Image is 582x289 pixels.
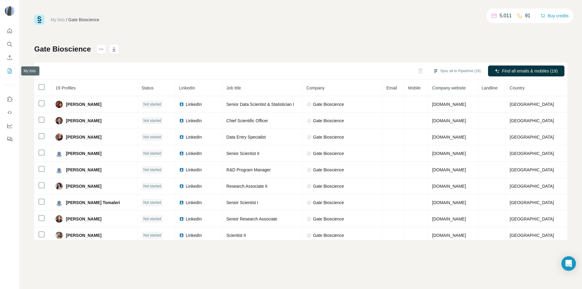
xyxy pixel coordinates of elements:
img: Avatar [55,150,63,157]
span: Scientist II [226,233,246,238]
span: [GEOGRAPHIC_DATA] [510,118,554,123]
img: LinkedIn logo [179,135,184,139]
span: [DOMAIN_NAME] [432,167,466,172]
img: LinkedIn logo [179,217,184,221]
span: [DOMAIN_NAME] [432,118,466,123]
span: Company [306,86,325,90]
span: Not started [143,183,161,189]
span: Not started [143,134,161,140]
button: Use Surfe on LinkedIn [5,94,15,105]
span: Gate Bioscience [313,167,344,173]
button: Search [5,39,15,50]
img: LinkedIn logo [179,118,184,123]
span: Not started [143,102,161,107]
span: LinkedIn [186,118,202,124]
img: company-logo [306,135,311,139]
span: Senior Scientist I [226,200,258,205]
img: Avatar [55,215,63,223]
img: Surfe Logo [34,15,45,25]
span: Mobile [408,86,420,90]
span: LinkedIn [186,150,202,156]
button: Find all emails & mobiles (19) [488,66,564,76]
span: [DOMAIN_NAME] [432,184,466,189]
li: / [66,17,67,23]
span: Find all emails & mobiles (19) [502,68,558,74]
span: LinkedIn [186,134,202,140]
span: LinkedIn [186,232,202,238]
button: My lists [5,66,15,76]
span: Gate Bioscience [313,216,344,222]
span: [GEOGRAPHIC_DATA] [510,184,554,189]
button: Feedback [5,134,15,145]
img: company-logo [306,233,311,238]
span: Gate Bioscience [313,118,344,124]
span: [GEOGRAPHIC_DATA] [510,233,554,238]
span: Not started [143,216,161,222]
p: 91 [525,12,530,19]
img: LinkedIn logo [179,184,184,189]
span: Gate Bioscience [313,183,344,189]
p: 5,011 [500,12,512,19]
span: [GEOGRAPHIC_DATA] [510,167,554,172]
button: Dashboard [5,120,15,131]
span: [GEOGRAPHIC_DATA] [510,200,554,205]
button: Sync all to Pipedrive (19) [429,66,485,76]
span: [PERSON_NAME] Tomaleri [66,200,120,206]
span: [DOMAIN_NAME] [432,151,466,156]
img: Avatar [5,6,15,16]
span: [PERSON_NAME] [66,101,101,107]
span: Research Associate II [226,184,267,189]
span: Not started [143,233,161,238]
span: [GEOGRAPHIC_DATA] [510,135,554,139]
span: [PERSON_NAME] [66,183,101,189]
span: Chief Scientific Officer [226,118,268,123]
img: company-logo [306,167,311,172]
span: [PERSON_NAME] [66,216,101,222]
span: [PERSON_NAME] [66,167,101,173]
button: Use Surfe API [5,107,15,118]
img: company-logo [306,184,311,189]
img: company-logo [306,102,311,107]
span: Senior Data Scientist & Statistician I [226,102,294,107]
span: LinkedIn [179,86,195,90]
img: Avatar [55,199,63,206]
button: Quick start [5,25,15,36]
span: LinkedIn [186,183,202,189]
span: [GEOGRAPHIC_DATA] [510,102,554,107]
img: LinkedIn logo [179,102,184,107]
span: Gate Bioscience [313,232,344,238]
img: LinkedIn logo [179,233,184,238]
img: Avatar [55,133,63,141]
span: Senior Research Associate [226,217,277,221]
span: Country [510,86,525,90]
span: Gate Bioscience [313,101,344,107]
span: Gate Bioscience [313,134,344,140]
span: [DOMAIN_NAME] [432,217,466,221]
img: Avatar [55,183,63,190]
div: Gate Bioscience [69,17,99,23]
span: LinkedIn [186,167,202,173]
span: LinkedIn [186,101,202,107]
span: [GEOGRAPHIC_DATA] [510,217,554,221]
img: company-logo [306,151,311,156]
span: Company website [432,86,466,90]
span: Job title [226,86,241,90]
span: Senior Scientist II [226,151,259,156]
button: Enrich CSV [5,52,15,63]
img: company-logo [306,200,311,205]
a: My lists [51,17,65,22]
img: LinkedIn logo [179,200,184,205]
span: [DOMAIN_NAME] [432,200,466,205]
span: 19 Profiles [55,86,75,90]
img: LinkedIn logo [179,151,184,156]
span: Landline [482,86,498,90]
span: [PERSON_NAME] [66,134,101,140]
span: Email [386,86,397,90]
button: Buy credits [540,12,569,20]
span: Not started [143,118,161,123]
span: [DOMAIN_NAME] [432,135,466,139]
span: Not started [143,151,161,156]
img: company-logo [306,217,311,221]
img: company-logo [306,118,311,123]
span: [GEOGRAPHIC_DATA] [510,151,554,156]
